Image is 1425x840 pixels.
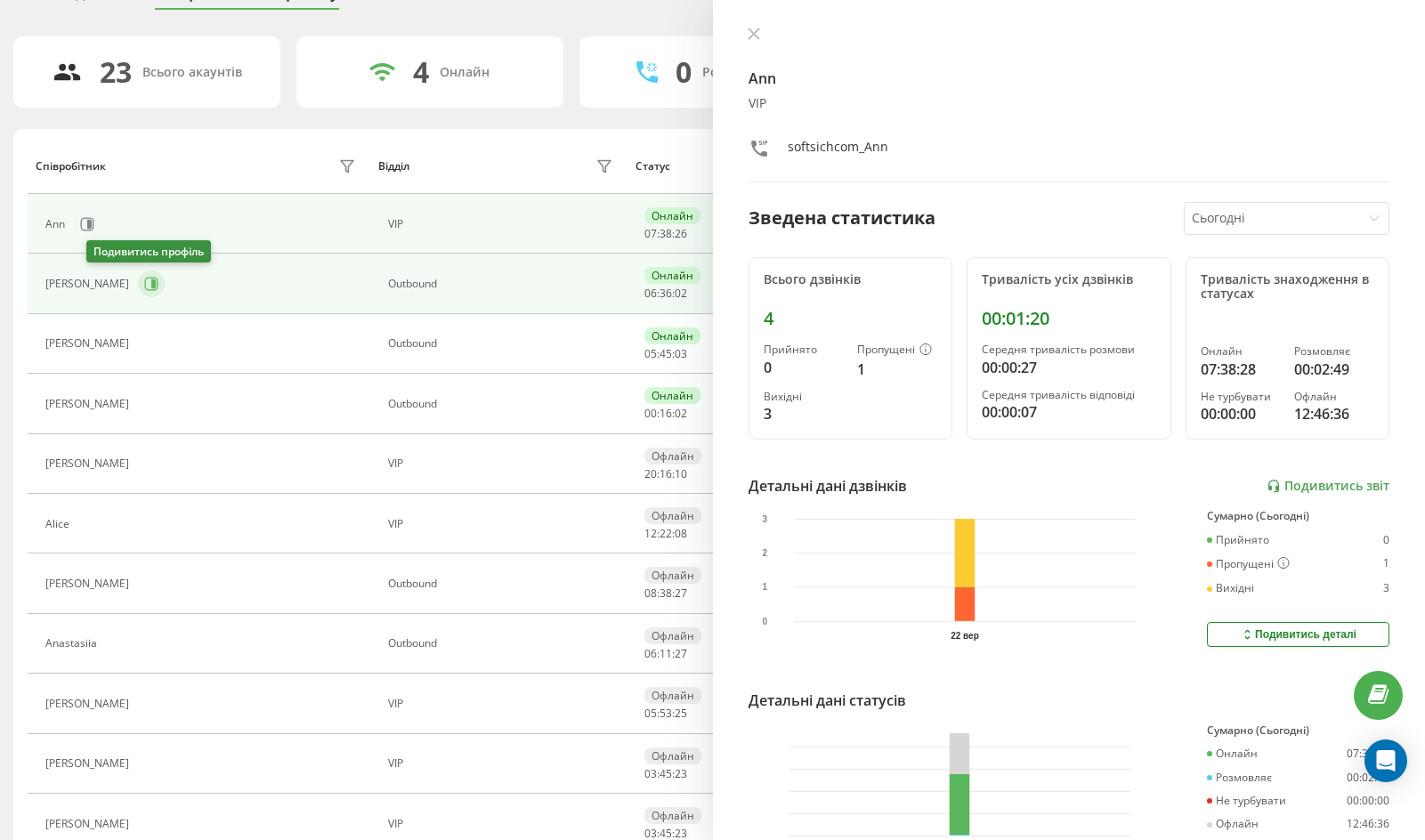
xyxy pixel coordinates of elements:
div: 00:02:49 [1347,771,1389,784]
div: Пропущені [857,343,937,358]
span: 00 [644,406,657,421]
div: 12:46:36 [1294,403,1374,424]
div: 1 [1383,557,1389,571]
span: 16 [660,466,672,481]
div: Детальні дані дзвінків [749,475,907,497]
div: Розмовляє [1294,345,1374,358]
div: VIP [749,96,1390,111]
div: Онлайн [440,65,490,80]
div: [PERSON_NAME] [45,337,134,350]
span: 23 [675,766,687,781]
span: 08 [675,526,687,541]
span: 38 [660,226,672,241]
span: 02 [675,406,687,421]
div: Прийнято [764,343,844,356]
div: VIP [388,698,618,710]
span: 07 [644,226,657,241]
span: 11 [660,646,672,661]
div: Офлайн [644,567,701,584]
div: [PERSON_NAME] [45,698,134,710]
div: 12:46:36 [1347,818,1389,830]
div: Прийнято [1207,534,1269,546]
button: Подивитись деталі [1207,622,1389,647]
div: : : [644,828,687,840]
span: 45 [660,346,672,361]
div: 4 [413,55,429,89]
span: 06 [644,646,657,661]
div: Середня тривалість відповіді [982,389,1156,401]
div: Оutbound [388,577,618,590]
div: 0 [1383,534,1389,546]
div: VIP [388,518,618,530]
div: [PERSON_NAME] [45,577,134,590]
div: Офлайн [1294,391,1374,403]
div: : : [644,287,687,300]
span: 16 [660,406,672,421]
div: VIP [388,218,618,230]
div: Офлайн [644,627,701,644]
span: 53 [660,706,672,721]
div: Офлайн [644,448,701,464]
span: 05 [644,346,657,361]
text: 3 [762,514,767,524]
span: 27 [675,646,687,661]
div: 00:01:20 [982,308,1156,329]
div: Тривалість знаходження в статусах [1201,272,1375,303]
div: Статус [636,160,670,173]
span: 38 [660,586,672,601]
div: Зведена статистика [749,205,935,231]
a: Подивитись звіт [1267,479,1389,494]
div: Офлайн [644,687,701,704]
div: 00:00:07 [982,401,1156,423]
span: 08 [644,586,657,601]
div: Вихідні [764,391,844,403]
div: softsichcom_Ann [788,138,888,164]
span: 22 [660,526,672,541]
div: Сумарно (Сьогодні) [1207,724,1389,737]
div: Онлайн [644,207,700,224]
span: 02 [675,286,687,301]
div: 00:00:00 [1201,403,1281,424]
div: Офлайн [644,747,701,764]
span: 25 [675,706,687,721]
div: Alice [45,518,74,530]
div: Онлайн [644,387,700,404]
div: [PERSON_NAME] [45,398,134,410]
div: Співробітник [36,160,106,173]
div: [PERSON_NAME] [45,278,134,290]
div: Оutbound [388,337,618,350]
div: Подивитись профіль [86,240,211,262]
div: Не турбувати [1201,391,1281,403]
div: Середня тривалість розмови [982,343,1156,356]
span: 45 [660,766,672,781]
div: : : [644,648,687,660]
div: : : [644,228,687,240]
div: Оutbound [388,398,618,410]
div: Розмовляють [702,65,789,80]
div: : : [644,468,687,481]
div: 00:02:49 [1294,359,1374,380]
div: : : [644,348,687,360]
div: Подивитись деталі [1240,627,1356,642]
span: 05 [644,706,657,721]
div: Онлайн [644,327,700,344]
div: VIP [388,457,618,470]
text: 1 [762,582,767,592]
div: VIP [388,757,618,770]
div: Пропущені [1207,557,1290,571]
div: Ann [45,218,69,230]
div: 1 [857,359,937,380]
div: Онлайн [1201,345,1281,358]
div: Anastasiia [45,637,101,650]
div: Відділ [378,160,409,173]
h4: Ann [749,68,1390,89]
div: Офлайн [1207,818,1259,830]
div: Тривалість усіх дзвінків [982,272,1156,287]
div: 07:38:28 [1347,747,1389,760]
div: 3 [1383,582,1389,594]
div: 0 [764,357,844,378]
span: 27 [675,586,687,601]
div: [PERSON_NAME] [45,757,134,770]
span: 10 [675,466,687,481]
span: 26 [675,226,687,241]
